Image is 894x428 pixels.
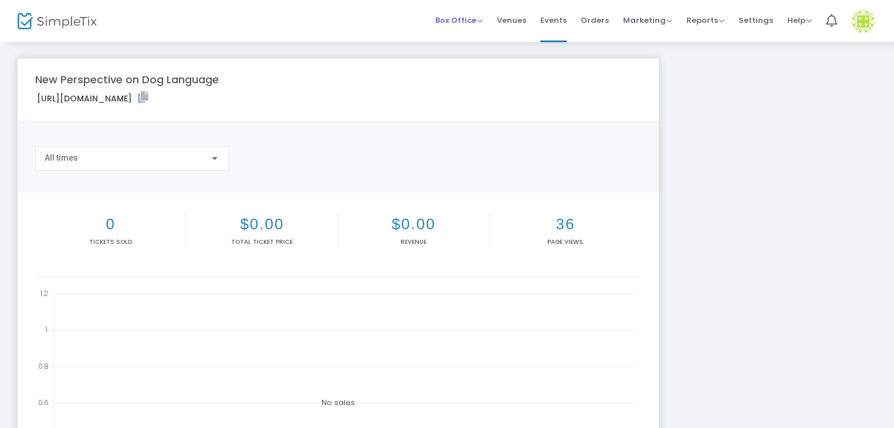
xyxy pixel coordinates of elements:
[435,15,483,26] span: Box Office
[540,5,567,35] span: Events
[581,5,609,35] span: Orders
[45,153,78,162] span: All times
[35,72,219,87] m-panel-title: New Perspective on Dog Language
[497,5,526,35] span: Venues
[38,215,184,233] h2: 0
[37,91,148,105] label: [URL][DOMAIN_NAME]
[686,15,724,26] span: Reports
[38,237,184,246] p: Tickets sold
[787,15,812,26] span: Help
[623,15,672,26] span: Marketing
[739,5,773,35] span: Settings
[492,237,639,246] p: Page Views
[341,215,487,233] h2: $0.00
[189,237,335,246] p: Total Ticket Price
[341,237,487,246] p: Revenue
[189,215,335,233] h2: $0.00
[492,215,639,233] h2: 36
